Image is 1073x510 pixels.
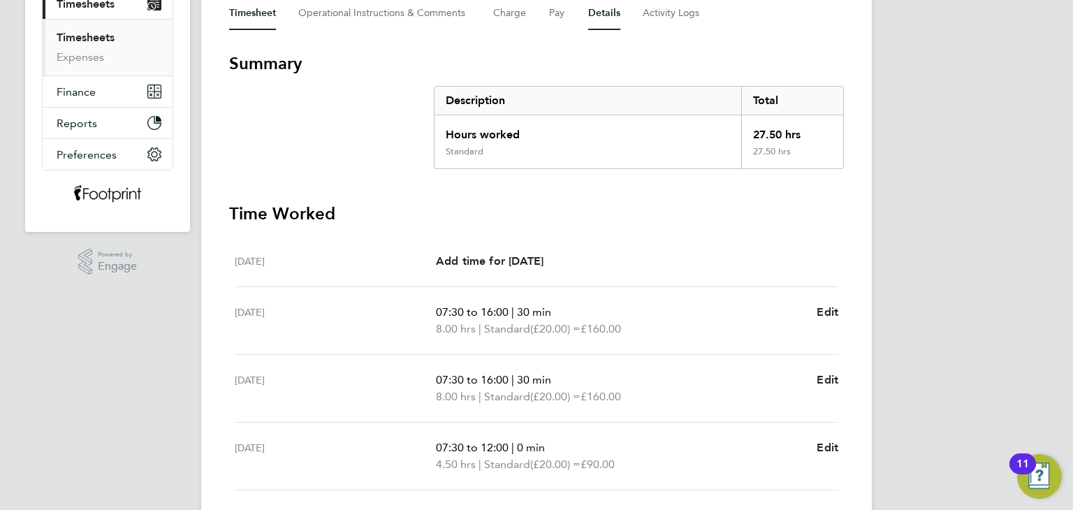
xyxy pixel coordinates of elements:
[436,254,543,268] span: Add time for [DATE]
[517,305,551,319] span: 30 min
[436,458,476,471] span: 4.50 hrs
[484,321,530,337] span: Standard
[436,373,509,386] span: 07:30 to 16:00
[581,322,621,335] span: £160.00
[517,373,551,386] span: 30 min
[57,85,96,99] span: Finance
[436,390,476,403] span: 8.00 hrs
[511,305,514,319] span: |
[98,249,137,261] span: Powered by
[235,372,436,405] div: [DATE]
[741,87,843,115] div: Total
[57,31,115,44] a: Timesheets
[435,87,741,115] div: Description
[741,115,843,146] div: 27.50 hrs
[98,261,137,272] span: Engage
[479,458,481,471] span: |
[235,304,436,337] div: [DATE]
[581,390,621,403] span: £160.00
[817,305,838,319] span: Edit
[435,115,741,146] div: Hours worked
[530,390,581,403] span: (£20.00) =
[43,76,173,107] button: Finance
[817,439,838,456] a: Edit
[229,52,844,75] h3: Summary
[484,388,530,405] span: Standard
[741,146,843,168] div: 27.50 hrs
[817,441,838,454] span: Edit
[73,184,142,207] img: wearefootprint-logo-retina.png
[530,458,581,471] span: (£20.00) =
[436,441,509,454] span: 07:30 to 12:00
[446,146,483,157] div: Standard
[43,19,173,75] div: Timesheets
[436,305,509,319] span: 07:30 to 16:00
[530,322,581,335] span: (£20.00) =
[78,249,138,275] a: Powered byEngage
[436,253,543,270] a: Add time for [DATE]
[235,253,436,270] div: [DATE]
[43,139,173,170] button: Preferences
[479,390,481,403] span: |
[1016,464,1029,482] div: 11
[434,86,844,169] div: Summary
[436,322,476,335] span: 8.00 hrs
[479,322,481,335] span: |
[817,304,838,321] a: Edit
[1017,454,1062,499] button: Open Resource Center, 11 new notifications
[511,441,514,454] span: |
[484,456,530,473] span: Standard
[581,458,615,471] span: £90.00
[57,148,117,161] span: Preferences
[817,372,838,388] a: Edit
[235,439,436,473] div: [DATE]
[511,373,514,386] span: |
[57,117,97,130] span: Reports
[817,373,838,386] span: Edit
[42,184,173,207] a: Go to home page
[229,203,844,225] h3: Time Worked
[57,50,104,64] a: Expenses
[517,441,545,454] span: 0 min
[43,108,173,138] button: Reports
